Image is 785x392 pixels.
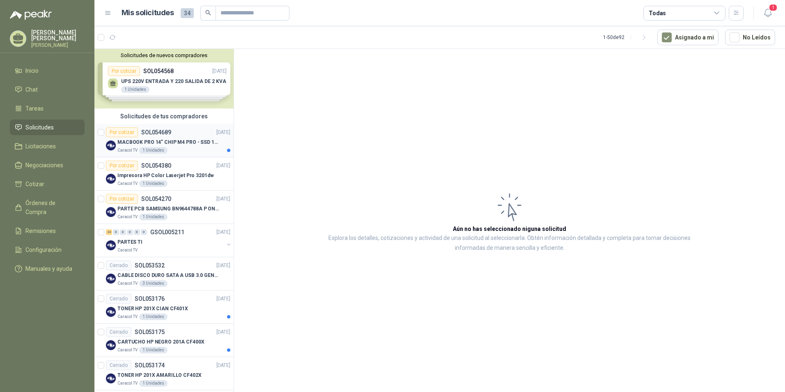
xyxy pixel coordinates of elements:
[725,30,775,45] button: No Leídos
[127,229,133,235] div: 0
[94,357,234,390] a: CerradoSOL053174[DATE] Company LogoTONER HP 201X AMARILLO CF402XCaracol TV1 Unidades
[117,147,138,154] p: Caracol TV
[181,8,194,18] span: 34
[106,360,131,370] div: Cerrado
[135,329,165,335] p: SOL053175
[94,291,234,324] a: CerradoSOL053176[DATE] Company LogoTONER HP 201X CIAN CF401XCaracol TV1 Unidades
[120,229,126,235] div: 0
[316,233,703,253] p: Explora los detalles, cotizaciones y actividad de una solicitud al seleccionarla. Obtén informaci...
[10,223,85,239] a: Remisiones
[106,229,112,235] div: 23
[216,129,230,136] p: [DATE]
[94,324,234,357] a: CerradoSOL053175[DATE] Company LogoCARTUCHO HP NEGRO 201A CF400XCaracol TV1 Unidades
[94,157,234,191] a: Por cotizarSOL054380[DATE] Company LogoImpresora HP Color Laserjet Pro 3201dwCaracol TV1 Unidades
[141,163,171,168] p: SOL054380
[25,180,44,189] span: Cotizar
[117,247,138,254] p: Caracol TV
[216,328,230,336] p: [DATE]
[216,262,230,270] p: [DATE]
[106,207,116,217] img: Company Logo
[106,307,116,317] img: Company Logo
[117,371,202,379] p: TONER HP 201X AMARILLO CF402X
[117,238,142,246] p: PARTES TI
[106,161,138,171] div: Por cotizar
[106,261,131,270] div: Cerrado
[657,30,718,45] button: Asignado a mi
[98,52,230,58] button: Solicitudes de nuevos compradores
[106,340,116,350] img: Company Logo
[141,229,147,235] div: 0
[10,176,85,192] a: Cotizar
[117,338,204,346] p: CARTUCHO HP NEGRO 201A CF400X
[135,362,165,368] p: SOL053174
[117,172,213,180] p: Impresora HP Color Laserjet Pro 3201dw
[10,10,52,20] img: Logo peakr
[117,380,138,387] p: Caracol TV
[94,108,234,124] div: Solicitudes de tus compradores
[216,162,230,170] p: [DATE]
[10,138,85,154] a: Licitaciones
[106,294,131,304] div: Cerrado
[117,305,188,313] p: TONER HP 201X CIAN CF401X
[25,85,38,94] span: Chat
[94,124,234,157] a: Por cotizarSOL054689[DATE] Company LogoMACBOOK PRO 14" CHIP M4 PRO - SSD 1TB RAM 24GBCaracol TV1 ...
[106,141,116,150] img: Company Logo
[135,296,165,302] p: SOL053176
[106,327,131,337] div: Cerrado
[205,10,211,16] span: search
[106,240,116,250] img: Company Logo
[106,174,116,184] img: Company Logo
[10,242,85,258] a: Configuración
[117,205,220,213] p: PARTE PCB SAMSUNG BN9644788A P ONECONNE
[139,347,168,353] div: 1 Unidades
[141,196,171,202] p: SOL054270
[216,195,230,203] p: [DATE]
[117,180,138,187] p: Caracol TV
[141,129,171,135] p: SOL054689
[216,295,230,303] p: [DATE]
[10,63,85,78] a: Inicio
[25,161,63,170] span: Negociaciones
[117,280,138,287] p: Caracol TV
[106,194,138,204] div: Por cotizar
[134,229,140,235] div: 0
[649,9,666,18] div: Todas
[122,7,174,19] h1: Mis solicitudes
[139,314,168,320] div: 1 Unidades
[25,245,62,254] span: Configuración
[10,261,85,277] a: Manuales y ayuda
[139,280,168,287] div: 3 Unidades
[106,127,138,137] div: Por cotizar
[117,314,138,320] p: Caracol TV
[216,362,230,369] p: [DATE]
[113,229,119,235] div: 0
[25,226,56,235] span: Remisiones
[139,380,168,387] div: 1 Unidades
[94,49,234,108] div: Solicitudes de nuevos compradoresPor cotizarSOL054568[DATE] UPS 220V ENTRADA Y 220 SALIDA DE 2 KV...
[10,195,85,220] a: Órdenes de Compra
[106,274,116,284] img: Company Logo
[25,104,44,113] span: Tareas
[31,43,85,48] p: [PERSON_NAME]
[10,120,85,135] a: Solicitudes
[139,147,168,154] div: 1 Unidades
[10,157,85,173] a: Negociaciones
[25,264,72,273] span: Manuales y ayuda
[106,227,232,254] a: 23 0 0 0 0 0 GSOL005211[DATE] Company LogoPARTES TICaracol TV
[117,214,138,220] p: Caracol TV
[150,229,184,235] p: GSOL005211
[94,191,234,224] a: Por cotizarSOL054270[DATE] Company LogoPARTE PCB SAMSUNG BN9644788A P ONECONNECaracol TV1 Unidades
[760,6,775,21] button: 1
[25,142,56,151] span: Licitaciones
[769,4,778,12] span: 1
[10,82,85,97] a: Chat
[135,263,165,268] p: SOL053532
[10,101,85,116] a: Tareas
[139,214,168,220] div: 1 Unidades
[25,123,54,132] span: Solicitudes
[453,224,566,233] h3: Aún no has seleccionado niguna solicitud
[31,30,85,41] p: [PERSON_NAME] [PERSON_NAME]
[25,66,39,75] span: Inicio
[117,138,220,146] p: MACBOOK PRO 14" CHIP M4 PRO - SSD 1TB RAM 24GB
[106,374,116,383] img: Company Logo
